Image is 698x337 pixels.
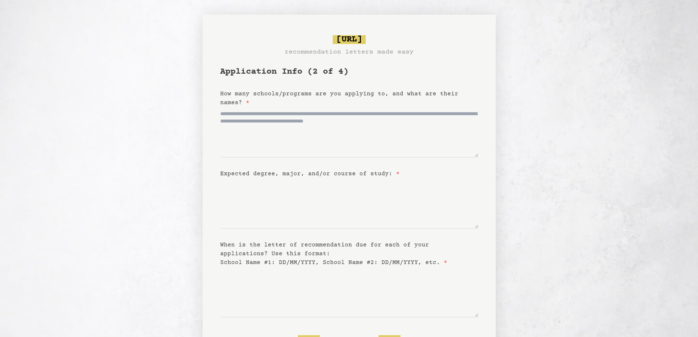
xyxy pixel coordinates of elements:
span: [URL] [333,35,366,44]
h3: recommendation letters made easy [285,47,414,57]
label: Expected degree, major, and/or course of study: [220,171,400,177]
h1: Application Info (2 of 4) [220,66,478,78]
label: How many schools/programs are you applying to, and what are their names? [220,91,458,106]
label: When is the letter of recommendation due for each of your applications? Use this format: School N... [220,242,447,266]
